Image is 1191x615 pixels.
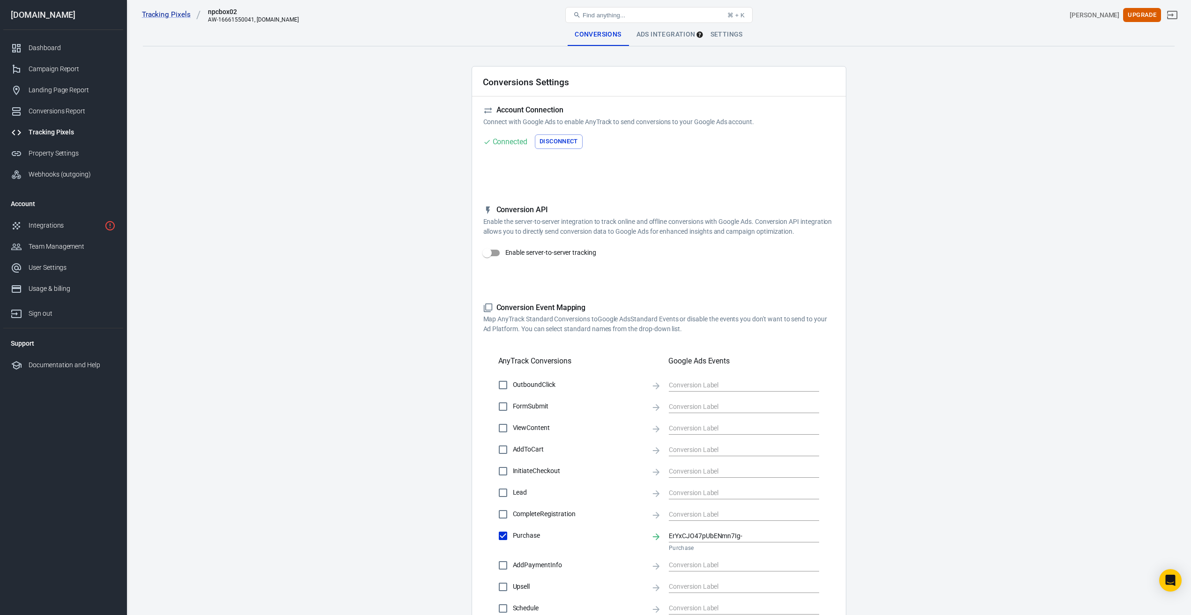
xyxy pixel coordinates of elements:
[3,59,123,80] a: Campaign Report
[669,400,805,412] input: Conversion Label
[513,509,644,519] span: CompleteRegistration
[669,379,805,391] input: Conversion Label
[669,508,805,520] input: Conversion Label
[669,487,805,498] input: Conversion Label
[669,422,805,434] input: Conversion Label
[1123,8,1161,22] button: Upgrade
[208,16,299,23] div: AW-16661550041, achereliefdaily.com
[29,221,101,230] div: Integrations
[567,23,629,46] div: Conversions
[483,303,835,313] h5: Conversion Event Mapping
[535,134,583,149] button: Disconnect
[29,170,116,179] div: Webhooks (outgoing)
[142,10,201,20] a: Tracking Pixels
[3,37,123,59] a: Dashboard
[208,7,299,16] div: npcbox02
[3,193,123,215] li: Account
[629,23,703,46] div: Ads Integration
[669,544,819,552] p: Purchase
[1159,569,1182,592] div: Open Intercom Messenger
[669,581,805,593] input: Conversion Label
[483,117,835,127] p: Connect with Google Ads to enable AnyTrack to send conversions to your Google Ads account.
[29,106,116,116] div: Conversions Report
[3,143,123,164] a: Property Settings
[29,148,116,158] div: Property Settings
[29,127,116,137] div: Tracking Pixels
[483,77,569,87] h2: Conversions Settings
[3,257,123,278] a: User Settings
[669,444,805,455] input: Conversion Label
[1070,10,1119,20] div: Account id: 2PjfhOxw
[29,85,116,95] div: Landing Page Report
[3,80,123,101] a: Landing Page Report
[669,530,805,541] input: Conversion Label
[3,299,123,324] a: Sign out
[513,380,644,390] span: OutboundClick
[513,401,644,411] span: FormSubmit
[669,602,805,614] input: Conversion Label
[727,12,745,19] div: ⌘ + K
[29,284,116,294] div: Usage & billing
[505,248,596,258] span: Enable server-to-server tracking
[3,164,123,185] a: Webhooks (outgoing)
[513,466,644,476] span: InitiateCheckout
[29,242,116,252] div: Team Management
[565,7,753,23] button: Find anything...⌘ + K
[513,445,644,454] span: AddToCart
[513,531,644,541] span: Purchase
[513,560,644,570] span: AddPaymentInfo
[3,332,123,355] li: Support
[513,603,644,613] span: Schedule
[513,488,644,497] span: Lead
[498,356,571,366] h5: AnyTrack Conversions
[695,30,704,39] div: Tooltip anchor
[29,360,116,370] div: Documentation and Help
[668,356,819,366] h5: Google Ads Events
[29,309,116,319] div: Sign out
[3,236,123,257] a: Team Management
[669,465,805,477] input: Conversion Label
[583,12,625,19] span: Find anything...
[3,122,123,143] a: Tracking Pixels
[483,314,835,334] p: Map AnyTrack Standard Conversions to Google Ads Standard Events or disable the events you don't w...
[104,220,116,231] svg: 1 networks not verified yet
[3,215,123,236] a: Integrations
[483,205,835,215] h5: Conversion API
[3,11,123,19] div: [DOMAIN_NAME]
[483,217,835,237] p: Enable the server-to-server integration to track online and offline conversions with Google Ads. ...
[1161,4,1184,26] a: Sign out
[29,263,116,273] div: User Settings
[483,105,835,115] h5: Account Connection
[29,43,116,53] div: Dashboard
[29,64,116,74] div: Campaign Report
[3,101,123,122] a: Conversions Report
[703,23,750,46] div: Settings
[493,136,528,148] div: Connected
[513,423,644,433] span: ViewContent
[513,582,644,592] span: Upsell
[669,559,805,571] input: Conversion Label
[3,278,123,299] a: Usage & billing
